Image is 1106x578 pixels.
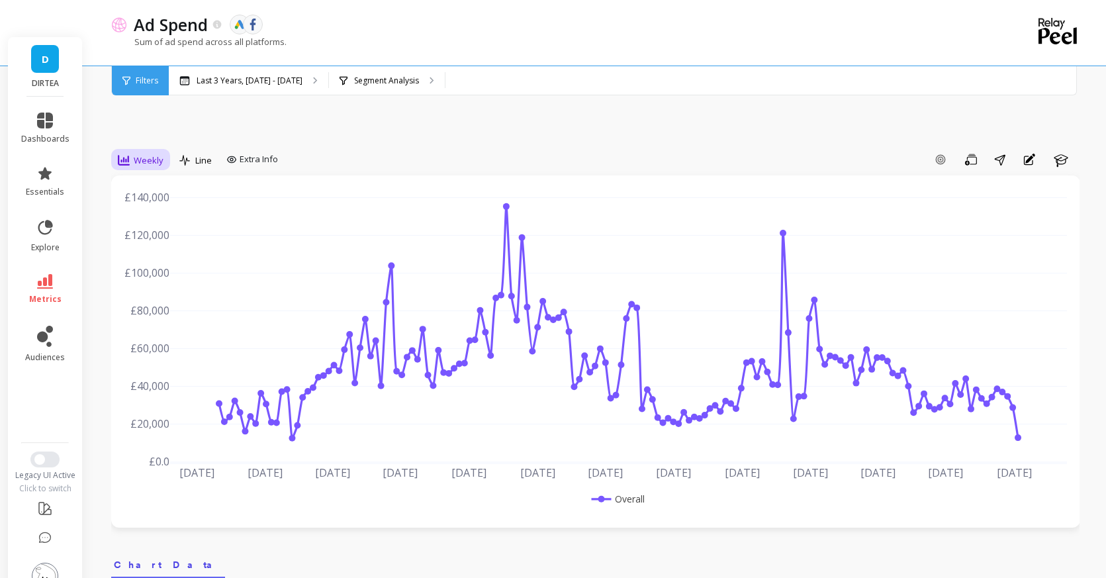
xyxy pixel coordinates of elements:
[134,13,208,36] p: Ad Spend
[134,154,163,167] span: Weekly
[111,36,287,48] p: Sum of ad spend across all platforms.
[25,352,65,363] span: audiences
[197,75,302,86] p: Last 3 Years, [DATE] - [DATE]
[111,17,127,32] img: header icon
[114,558,222,571] span: Chart Data
[8,470,83,481] div: Legacy UI Active
[354,75,419,86] p: Segment Analysis
[195,154,212,167] span: Line
[136,75,158,86] span: Filters
[111,548,1080,578] nav: Tabs
[42,52,49,67] span: D
[26,187,64,197] span: essentials
[31,242,60,253] span: explore
[8,483,83,494] div: Click to switch
[240,153,278,166] span: Extra Info
[30,452,60,467] button: Switch to New UI
[234,19,246,30] img: api.google.svg
[29,294,62,305] span: metrics
[247,19,259,30] img: api.fb.svg
[21,134,69,144] span: dashboards
[21,78,69,89] p: DIRTEA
